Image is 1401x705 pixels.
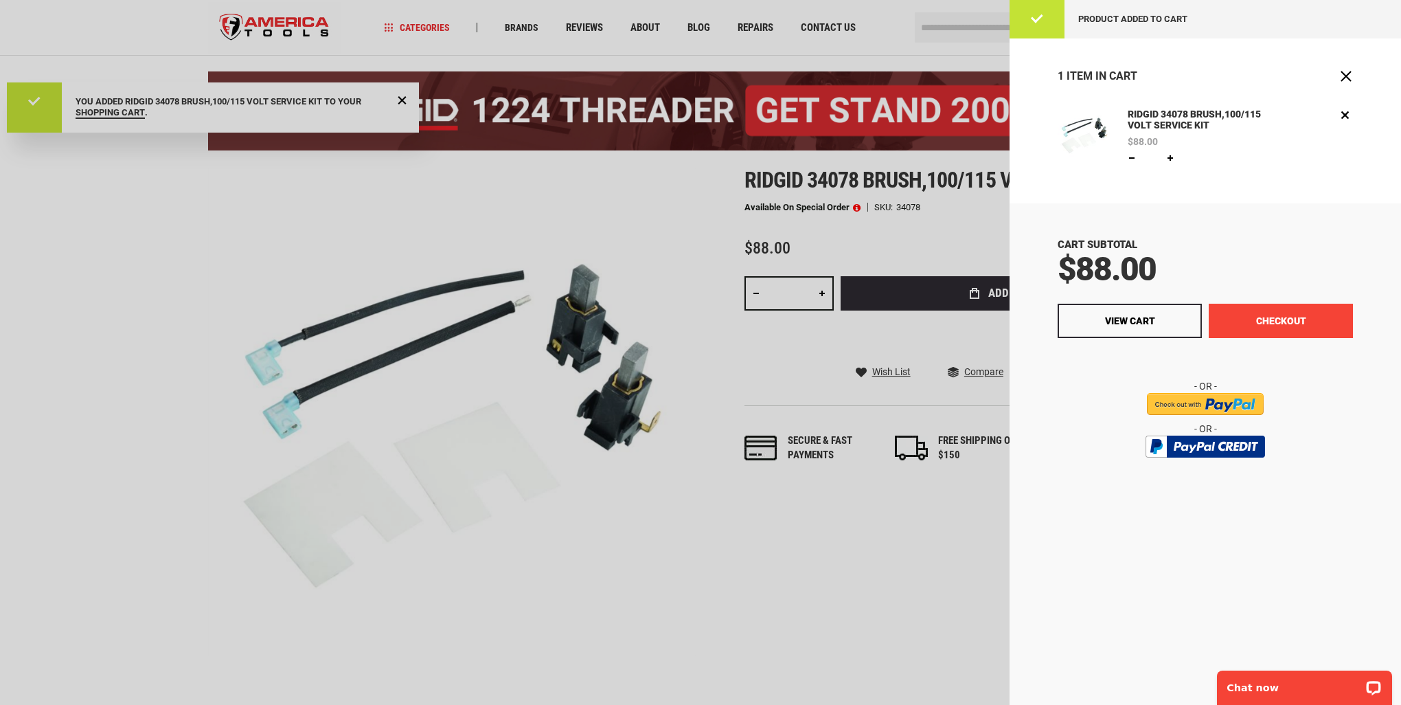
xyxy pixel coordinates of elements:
[1058,107,1111,166] a: RIDGID 34078 BRUSH,100/115 VOLT SERVICE KIT
[1105,315,1155,326] span: View Cart
[1067,69,1137,82] span: Item in Cart
[1058,304,1202,338] a: View Cart
[1058,249,1156,289] span: $88.00
[1209,304,1353,338] button: Checkout
[1154,461,1257,476] img: btn_bml_text.png
[1058,238,1137,251] span: Cart Subtotal
[1208,662,1401,705] iframe: LiveChat chat widget
[1058,107,1111,161] img: RIDGID 34078 BRUSH,100/115 VOLT SERVICE KIT
[1078,14,1187,24] span: Product added to cart
[1058,69,1064,82] span: 1
[1124,107,1282,133] a: RIDGID 34078 BRUSH,100/115 VOLT SERVICE KIT
[1128,137,1158,146] span: $88.00
[1339,69,1353,83] button: Close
